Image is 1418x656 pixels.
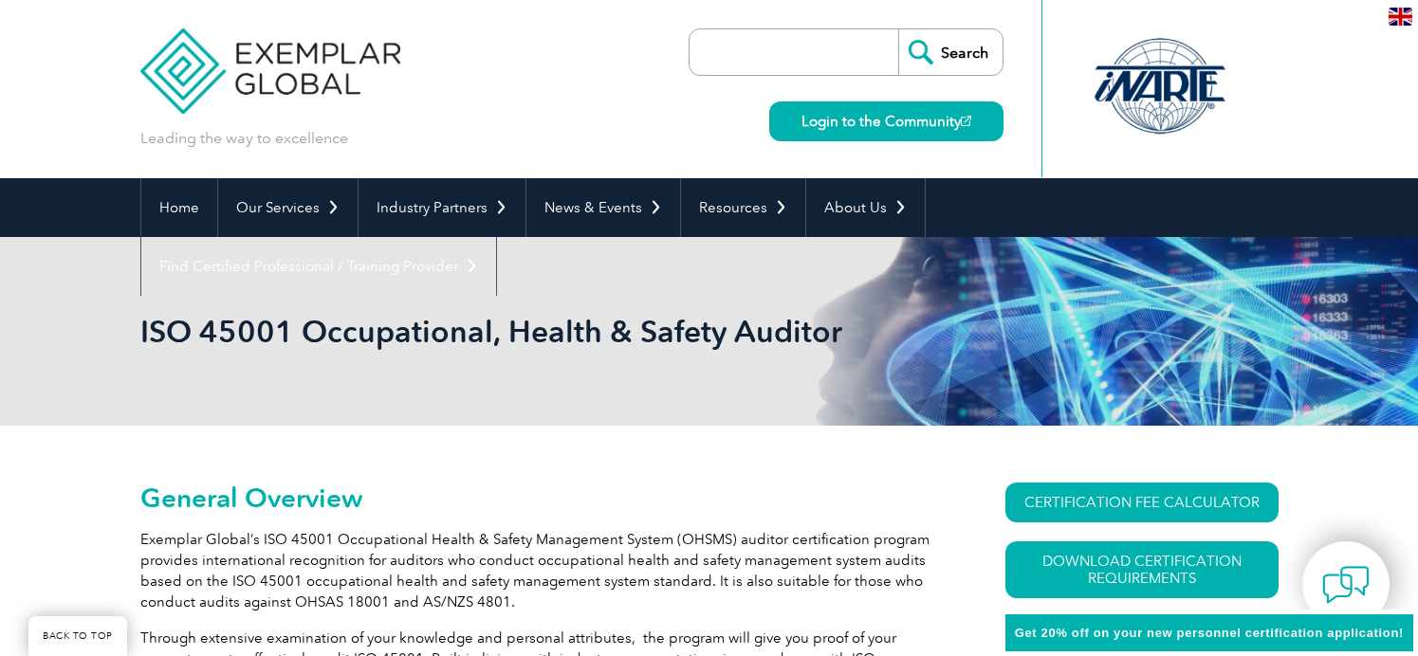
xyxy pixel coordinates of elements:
[1005,541,1279,598] a: Download Certification Requirements
[140,529,937,612] p: Exemplar Global’s ISO 45001 Occupational Health & Safety Management System (OHSMS) auditor certif...
[806,178,925,237] a: About Us
[141,178,217,237] a: Home
[769,101,1004,141] a: Login to the Community
[681,178,805,237] a: Resources
[359,178,525,237] a: Industry Partners
[1005,483,1279,522] a: CERTIFICATION FEE CALCULATOR
[218,178,358,237] a: Our Services
[140,128,348,149] p: Leading the way to excellence
[1322,561,1370,609] img: contact-chat.png
[140,313,869,350] h1: ISO 45001 Occupational, Health & Safety Auditor
[1015,626,1404,640] span: Get 20% off on your new personnel certification application!
[898,29,1003,75] input: Search
[526,178,680,237] a: News & Events
[1389,8,1412,26] img: en
[140,483,937,513] h2: General Overview
[141,237,496,296] a: Find Certified Professional / Training Provider
[961,116,971,126] img: open_square.png
[28,616,127,656] a: BACK TO TOP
